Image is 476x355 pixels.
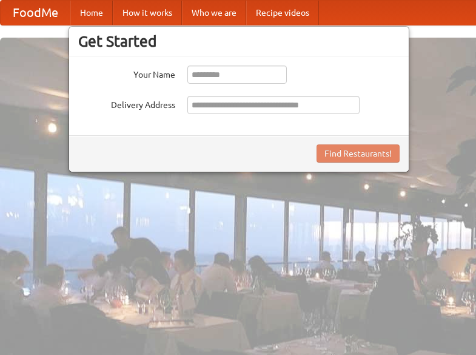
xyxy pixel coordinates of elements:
[70,1,113,25] a: Home
[317,144,400,163] button: Find Restaurants!
[78,32,400,50] h3: Get Started
[1,1,70,25] a: FoodMe
[113,1,182,25] a: How it works
[246,1,319,25] a: Recipe videos
[78,96,175,111] label: Delivery Address
[182,1,246,25] a: Who we are
[78,66,175,81] label: Your Name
